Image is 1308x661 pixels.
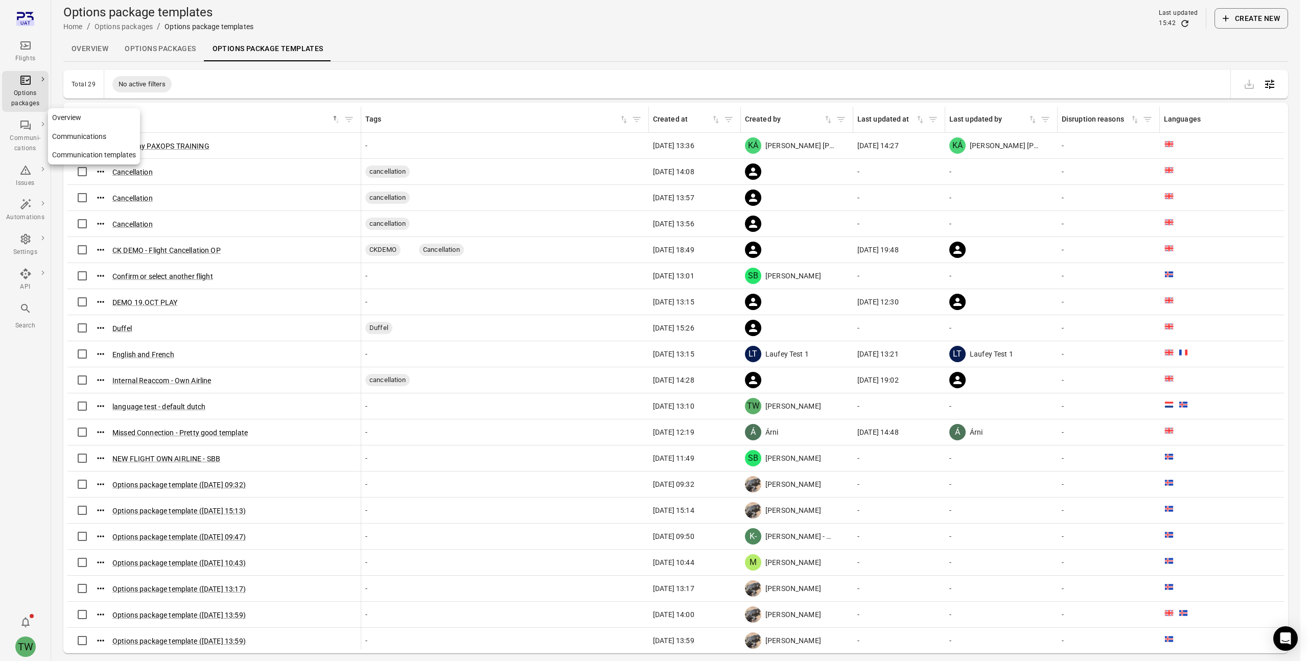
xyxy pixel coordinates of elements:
a: Home [63,22,83,31]
span: [DATE] 12:19 [653,427,694,437]
button: Cancellation [112,167,153,177]
button: Options package template ([DATE] 13:59) [112,610,246,620]
h1: Options package templates [63,4,253,20]
span: [DATE] 14:00 [653,609,694,620]
span: No active filters [112,79,172,89]
div: Sort by tags in ascending order [365,114,629,125]
span: [DATE] 11:49 [653,453,694,463]
button: Filter by tags [629,112,644,127]
nav: Local navigation [63,37,1288,61]
div: Created by [745,114,823,125]
div: - [365,453,645,463]
span: [DATE] 09:50 [653,531,694,541]
button: DEMO 19.OCT PLAY [112,297,177,308]
div: Sort by created at in ascending order [653,114,721,125]
img: images [745,580,761,597]
div: Created at [653,114,711,125]
span: [DATE] 14:27 [857,140,899,151]
div: - [949,401,1054,411]
span: Filter by name [341,112,357,127]
span: cancellation [365,219,410,229]
button: Filter by created at [721,112,736,127]
span: Please make a selection to export [1239,79,1259,88]
div: - [1062,140,1156,151]
span: [DATE] 13:36 [653,140,694,151]
div: KÁ [745,137,761,154]
a: Communications [48,127,140,146]
nav: Local navigation [48,108,140,164]
div: - [857,583,941,594]
a: Options package Templates [204,37,332,61]
div: - [949,609,1054,620]
div: - [949,271,1054,281]
div: - [857,193,941,203]
div: - [1062,245,1156,255]
div: Last updated by [949,114,1027,125]
div: - [365,635,645,646]
span: [DATE] 10:44 [653,557,694,568]
a: Options packages [116,37,204,61]
button: Create new [1214,8,1288,29]
span: [PERSON_NAME] - play account [765,531,835,541]
span: [DATE] 19:02 [857,375,899,385]
div: - [1062,505,1156,515]
div: SB [745,450,761,466]
button: Actions [93,529,108,544]
div: - [365,349,645,359]
div: - [1062,271,1156,281]
span: [DATE] 13:15 [653,349,694,359]
button: Filter by last updated by [1038,112,1053,127]
span: cancellation [365,167,410,177]
div: TW [745,398,761,414]
button: Options package template ([DATE] 13:59) [112,636,246,646]
span: [DATE] 13:17 [653,583,694,594]
div: Tags [365,114,619,125]
span: [DATE] 14:48 [857,427,899,437]
div: - [857,531,941,541]
span: [DATE] 13:15 [653,297,694,307]
div: Total 29 [72,81,96,88]
img: images [745,632,761,649]
button: Confirm or select another flight [112,271,213,281]
div: Sort by created by in ascending order [745,114,833,125]
div: - [857,271,941,281]
button: Actions [93,398,108,414]
span: cancellation [365,375,410,385]
button: Actions [93,424,108,440]
div: - [365,297,645,307]
span: [DATE] 13:10 [653,401,694,411]
div: - [949,557,1054,568]
div: API [6,282,44,292]
div: - [365,140,645,151]
span: [PERSON_NAME] [765,401,821,411]
button: Filter by last updated at [925,112,941,127]
div: Sort by disruption reasons in ascending order [1062,114,1140,125]
div: Sort by name in descending order [93,114,341,125]
div: Open Intercom Messenger [1273,626,1298,651]
button: Internal Reaccom - Own Airline [112,375,212,386]
div: - [1062,583,1156,594]
div: - [365,609,645,620]
span: [PERSON_NAME] [765,271,821,281]
div: - [1062,427,1156,437]
div: - [365,401,645,411]
div: 15:42 [1159,18,1176,29]
span: [DATE] 13:56 [653,219,694,229]
div: Options package templates [165,21,253,32]
div: Last updated [1159,8,1198,18]
div: - [857,479,941,489]
a: Overview [63,37,116,61]
button: Notifications [15,612,36,632]
span: [DATE] 14:28 [653,375,694,385]
button: Options package template ([DATE] 09:47) [112,532,246,542]
div: Last updated at [857,114,915,125]
div: - [949,635,1054,646]
div: - [857,609,941,620]
div: - [1062,557,1156,568]
div: - [365,479,645,489]
div: - [1062,453,1156,463]
div: Options packages [6,88,44,109]
div: - [365,583,645,594]
span: [PERSON_NAME] [PERSON_NAME] [765,140,835,151]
